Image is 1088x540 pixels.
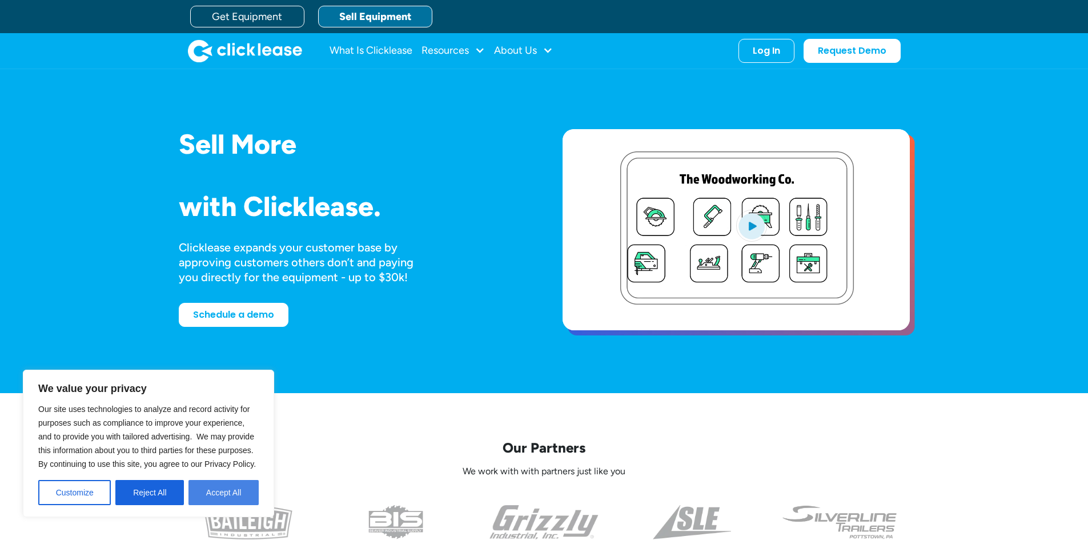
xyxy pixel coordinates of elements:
[23,370,274,517] div: We value your privacy
[563,129,910,330] a: open lightbox
[188,39,302,62] img: Clicklease logo
[179,129,526,159] h1: Sell More
[736,210,767,242] img: Blue play button logo on a light blue circular background
[204,505,292,539] img: baileigh logo
[318,6,432,27] a: Sell Equipment
[179,303,288,327] a: Schedule a demo
[489,505,599,539] img: the grizzly industrial inc logo
[330,39,412,62] a: What Is Clicklease
[179,191,526,222] h1: with Clicklease.
[804,39,901,63] a: Request Demo
[179,466,910,478] p: We work with with partners just like you
[753,45,780,57] div: Log In
[653,505,731,539] img: a black and white photo of the side of a triangle
[38,382,259,395] p: We value your privacy
[190,6,304,27] a: Get Equipment
[421,39,485,62] div: Resources
[188,480,259,505] button: Accept All
[781,505,898,539] img: undefined
[38,405,256,469] span: Our site uses technologies to analyze and record activity for purposes such as compliance to impr...
[494,39,553,62] div: About Us
[38,480,111,505] button: Customize
[115,480,184,505] button: Reject All
[179,439,910,457] p: Our Partners
[179,240,435,285] div: Clicklease expands your customer base by approving customers others don’t and paying you directly...
[368,505,423,539] img: the logo for beaver industrial supply
[188,39,302,62] a: home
